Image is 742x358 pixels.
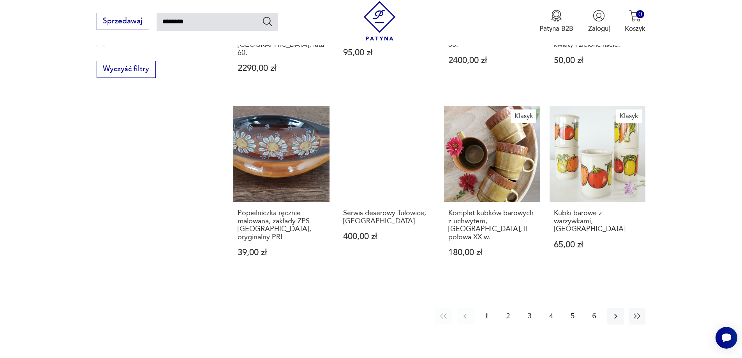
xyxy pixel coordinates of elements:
[625,24,645,33] p: Koszyk
[238,64,325,72] p: 2290,00 zł
[238,209,325,241] h3: Popielniczka ręcznie malowana, zakłady ZPS [GEOGRAPHIC_DATA], oryginalny PRL
[625,10,645,33] button: 0Koszyk
[360,1,399,41] img: Patyna - sklep z meblami i dekoracjami vintage
[448,17,536,49] h3: Wazon Tułowice Gwiezdny pył / Droga Mleczna. [GEOGRAPHIC_DATA], lata 60.
[543,308,559,324] button: 4
[586,308,603,324] button: 6
[550,106,646,275] a: KlasykKubki barowe z warzywkami, TułowiceKubki barowe z warzywkami, [GEOGRAPHIC_DATA]65,00 zł
[233,106,330,275] a: Popielniczka ręcznie malowana, zakłady ZPS Tułowice, oryginalny PRLPopielniczka ręcznie malowana,...
[444,106,540,275] a: KlasykKomplet kubków barowych z uchwytem, Tułowice, II połowa XX w.Komplet kubków barowych z uchw...
[343,233,431,241] p: 400,00 zł
[448,249,536,257] p: 180,00 zł
[636,10,644,18] div: 0
[539,10,573,33] a: Ikona medaluPatyna B2B
[111,51,134,61] p: Ćmielów
[588,10,610,33] button: Zaloguj
[629,10,641,22] img: Ikona koszyka
[262,16,273,27] button: Szukaj
[238,17,325,57] h3: Lampa New Look, Zakłady Porcelitu Stołowego „Tułowice”, [GEOGRAPHIC_DATA], lata 60.
[448,209,536,241] h3: Komplet kubków barowych z uchwytem, [GEOGRAPHIC_DATA], II połowa XX w.
[521,308,538,324] button: 3
[554,241,642,249] p: 65,00 zł
[500,308,516,324] button: 2
[550,10,562,22] img: Ikona medalu
[554,56,642,65] p: 50,00 zł
[97,19,149,25] a: Sprzedawaj
[343,209,431,225] h3: Serwis deserowy Tułowice, [GEOGRAPHIC_DATA]
[539,10,573,33] button: Patyna B2B
[448,56,536,65] p: 2400,00 zł
[593,10,605,22] img: Ikonka użytkownika
[564,308,581,324] button: 5
[554,209,642,233] h3: Kubki barowe z warzywkami, [GEOGRAPHIC_DATA]
[238,249,325,257] p: 39,00 zł
[716,327,737,349] iframe: Smartsupp widget button
[539,24,573,33] p: Patyna B2B
[343,49,431,57] p: 95,00 zł
[478,308,495,324] button: 1
[588,24,610,33] p: Zaloguj
[554,17,642,49] h3: Mały wazonik Tułowice (9 cm) - stan idealny. Biały, malowany w niebieskie kwiaty i zielone liście.
[97,13,149,30] button: Sprzedawaj
[97,61,156,78] button: Wyczyść filtry
[339,106,435,275] a: Serwis deserowy Tułowice, PRLSerwis deserowy Tułowice, [GEOGRAPHIC_DATA]400,00 zł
